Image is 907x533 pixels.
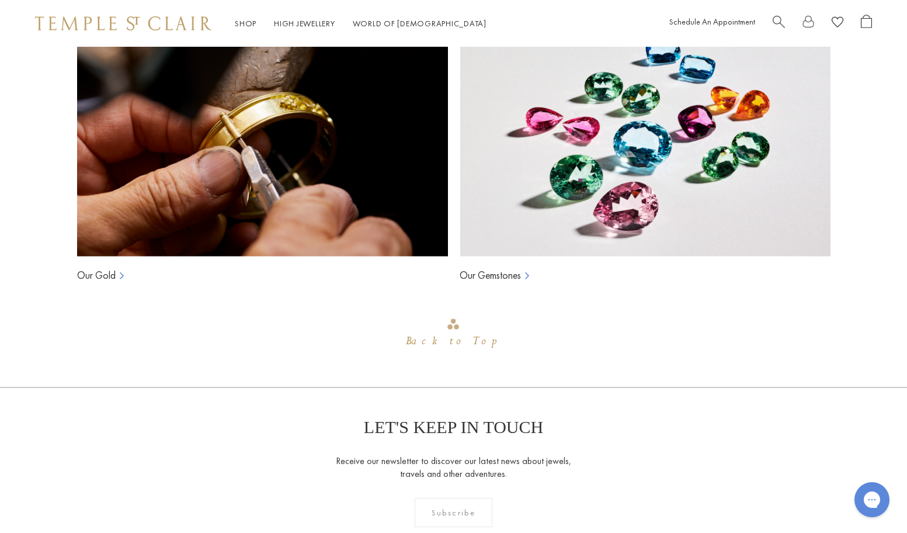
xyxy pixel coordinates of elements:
a: ShopShop [235,18,256,29]
a: Schedule An Appointment [669,16,755,27]
a: Open Shopping Bag [861,15,872,33]
a: World of [DEMOGRAPHIC_DATA]World of [DEMOGRAPHIC_DATA] [353,18,486,29]
img: Temple St. Clair [35,16,211,30]
p: LET'S KEEP IN TOUCH [364,417,543,437]
a: View Wishlist [832,15,843,33]
a: High JewelleryHigh Jewellery [274,18,335,29]
a: Search [773,15,785,33]
p: Receive our newsletter to discover our latest news about jewels, travels and other adventures. [335,455,572,480]
iframe: Gorgias live chat messenger [849,478,895,521]
div: Subscribe [415,498,492,527]
a: Our Gemstones [460,268,521,282]
img: Ball Chains [460,23,830,257]
div: Back to Top [406,331,501,352]
nav: Main navigation [235,16,486,31]
a: Our Gold [77,268,116,282]
img: Ball Chains [77,23,448,257]
div: Go to top [406,317,501,352]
